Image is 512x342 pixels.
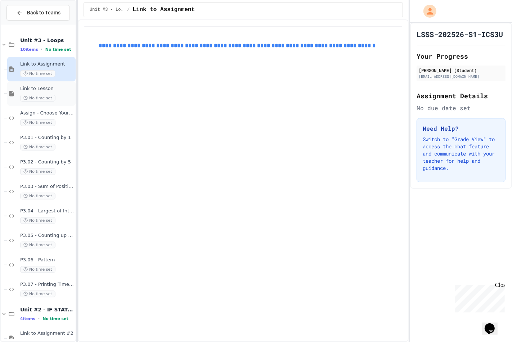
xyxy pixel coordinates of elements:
span: Link to Assignment [133,5,195,14]
h2: Assignment Details [417,91,506,101]
span: P3.02 - Counting by 5 [20,159,74,165]
div: Chat with us now!Close [3,3,50,46]
span: No time set [20,291,55,297]
span: 10 items [20,47,38,52]
span: No time set [20,193,55,199]
button: Back to Teams [6,5,70,21]
span: No time set [20,144,55,150]
div: My Account [416,3,438,19]
span: P3.03 - Sum of Positive Integers [20,184,74,190]
span: P3.05 - Counting up by 1 [20,233,74,239]
h2: Your Progress [417,51,506,61]
span: Back to Teams [27,9,60,17]
span: No time set [20,168,55,175]
div: No due date set [417,104,506,112]
h1: LSSS-202526-S1-ICS3U [417,29,503,39]
span: Link to Lesson [20,86,74,92]
span: P3.01 - Counting by 1 [20,135,74,141]
span: 4 items [20,316,35,321]
span: P3.07 - Printing Times Table [20,282,74,288]
span: Unit #3 - Loops [20,37,74,44]
span: No time set [45,47,71,52]
span: / [127,7,130,13]
span: P3.04 - Largest of Integers [20,208,74,214]
span: No time set [42,316,68,321]
iframe: chat widget [482,313,505,335]
div: [EMAIL_ADDRESS][DOMAIN_NAME] [419,74,503,79]
div: [PERSON_NAME] (Student) [419,67,503,73]
span: No time set [20,70,55,77]
span: • [41,46,42,52]
span: No time set [20,266,55,273]
p: Switch to "Grade View" to access the chat feature and communicate with your teacher for help and ... [423,136,499,172]
span: No time set [20,242,55,248]
span: Link to Assignment [20,61,74,67]
h3: Need Help? [423,124,499,133]
span: Unit #3 - Loops [90,7,124,13]
span: No time set [20,95,55,102]
span: No time set [20,217,55,224]
span: Unit #2 - IF STATEMENTS [20,306,74,313]
span: Link to Assignment #2 [20,330,74,337]
iframe: chat widget [452,282,505,312]
span: P3.06 - Pattern [20,257,74,263]
span: • [38,316,40,321]
span: No time set [20,119,55,126]
span: Assign - Choose Your Own Adventure [20,110,74,116]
